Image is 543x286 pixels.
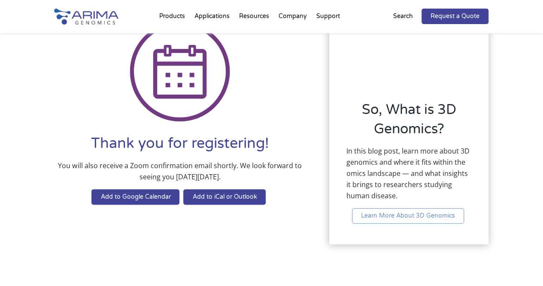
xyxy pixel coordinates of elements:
a: Add to iCal or Outlook [183,189,266,205]
a: Add to Google Calendar [91,189,179,205]
p: Search [393,11,413,22]
a: Learn More About 3D Genomics [352,208,464,224]
h1: Thank you for registering! [55,134,306,160]
p: You will also receive a Zoom confirmation email shortly. We look forward to seeing you [DATE][DATE]. [55,160,306,189]
a: Request a Quote [422,9,488,24]
img: Icon Calendar [130,21,230,122]
p: In this blog post, learn more about 3D genomics and where it fits within the omics landscape — an... [346,145,471,208]
img: Arima-Genomics-logo [54,9,118,25]
h2: So, What is 3D Genomics? [346,100,471,145]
